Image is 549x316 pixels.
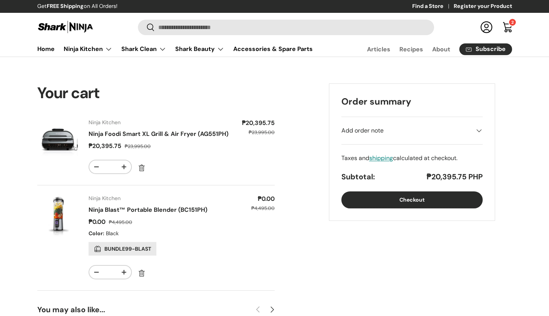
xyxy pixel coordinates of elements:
a: Ninja Kitchen [64,42,112,57]
a: About [432,42,450,57]
img: ninja-blast-portable-blender-black-left-side-view-sharkninja-philippines [37,194,80,237]
dd: ₱0.00 [89,218,107,226]
dd: ₱0.00 [234,194,275,203]
a: Remove [135,267,148,280]
span: Add order note [341,126,384,135]
a: Shark Clean [121,42,166,57]
h2: Order summary [341,96,483,108]
div: Ninja Kitchen [89,119,231,126]
nav: Primary [37,42,313,57]
h3: Subtotal: [341,172,375,182]
nav: Secondary [349,42,512,57]
dd: Black [106,230,119,237]
s: ₱4,495.00 [109,219,132,225]
a: Ninja Blast™ Portable Blender (BC151PH) [89,206,207,214]
img: ninja-foodi-smart-xl-grill-and-air-fryer-full-view-shark-ninja-philippines [37,119,80,161]
summary: Shark Beauty [171,42,229,57]
a: Accessories & Spare Parts [233,42,313,56]
span: Subscribe [476,46,506,52]
a: Find a Store [412,2,454,11]
summary: Ninja Kitchen [59,42,117,57]
img: Shark Ninja Philippines [37,20,94,34]
summary: Shark Clean [117,42,171,57]
s: ₱23,995.00 [125,143,151,150]
a: Register your Product [454,2,512,11]
div: Taxes and calculated at checkout. [341,154,483,163]
summary: Add order note [341,117,483,144]
dd: ₱20,395.75 [89,142,123,150]
s: ₱23,995.00 [249,129,275,136]
div: Ninja Kitchen [89,194,225,202]
a: Shark Beauty [175,42,224,57]
input: Quantity [104,160,117,173]
h1: Your cart [37,83,275,103]
s: ₱4,495.00 [251,205,275,211]
strong: Color: [89,230,104,237]
input: Quantity [104,266,117,279]
a: shipping [369,154,393,162]
a: Home [37,42,55,56]
div: BUNDLE99-BLAST [89,242,156,256]
dd: ₱20,395.75 [240,119,275,128]
strong: FREE Shipping [47,3,84,9]
a: Ninja Foodi Smart XL Grill & Air Fryer (AG551PH) [89,130,228,138]
p: Get on All Orders! [37,2,118,11]
span: 2 [511,20,514,25]
a: Articles [367,42,390,57]
h2: You may also like... [37,305,251,315]
ul: Discount [89,242,225,256]
p: ₱20,395.75 PHP [427,172,483,182]
button: Checkout [341,191,483,208]
a: Remove [135,161,148,175]
a: Subscribe [459,43,512,55]
a: Recipes [399,42,423,57]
